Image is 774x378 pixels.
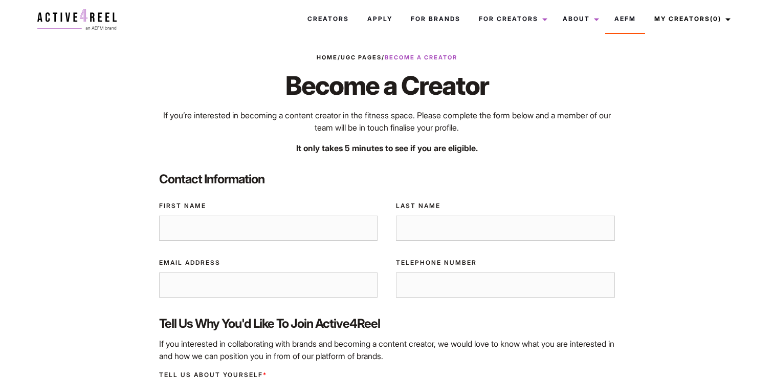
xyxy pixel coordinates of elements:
label: Last Name [396,201,615,211]
p: If you’re interested in becoming a content creator in the fitness space. Please complete the form... [156,109,618,134]
a: Home [317,54,338,61]
label: First Name [159,201,378,211]
p: If you interested in collaborating with brands and becoming a content creator, we would love to k... [159,338,615,362]
a: AEFM [605,5,645,33]
a: About [554,5,605,33]
span: / / [317,53,457,62]
a: For Creators [470,5,554,33]
img: a4r-logo.svg [37,9,117,30]
label: Contact Information [159,171,615,188]
label: Tell us why you'd like to join Active4Reel [159,315,615,332]
a: For Brands [402,5,470,33]
label: Email Address [159,258,378,267]
a: Creators [298,5,358,33]
strong: Become a Creator [385,54,457,61]
a: UGC Pages [341,54,382,61]
span: (0) [710,15,721,23]
strong: It only takes 5 minutes to see if you are eligible. [296,143,478,153]
h1: Become a Creator [156,70,618,101]
a: Apply [358,5,402,33]
a: My Creators(0) [645,5,737,33]
label: Telephone Number [396,258,615,267]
